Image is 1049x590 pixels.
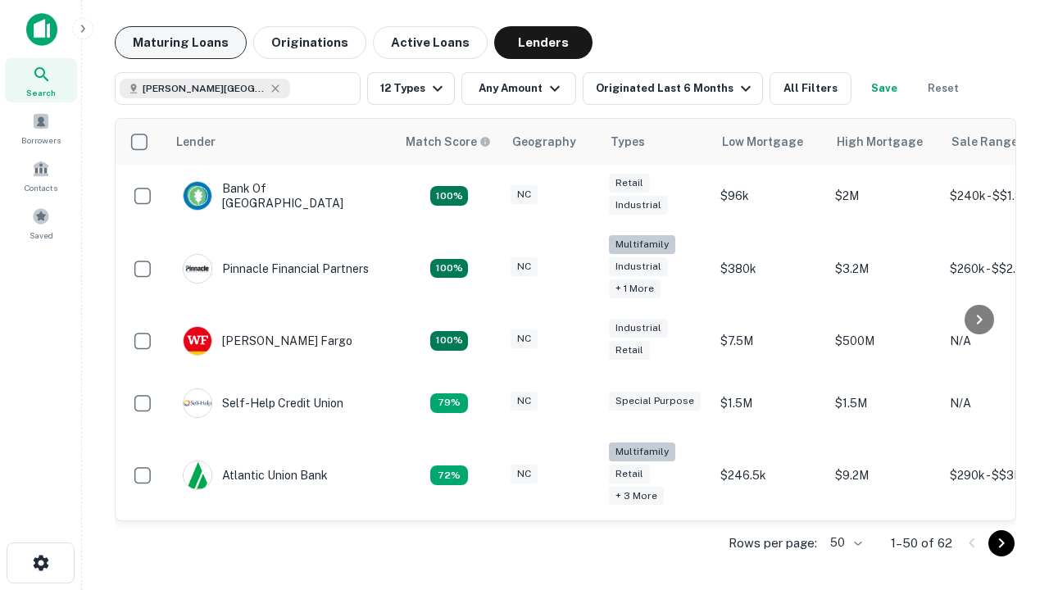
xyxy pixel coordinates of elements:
[827,310,942,372] td: $500M
[712,119,827,165] th: Low Mortgage
[30,229,53,242] span: Saved
[512,132,576,152] div: Geography
[373,26,488,59] button: Active Loans
[988,530,1015,556] button: Go to next page
[511,465,538,483] div: NC
[511,329,538,348] div: NC
[494,26,593,59] button: Lenders
[143,81,266,96] span: [PERSON_NAME][GEOGRAPHIC_DATA], [GEOGRAPHIC_DATA]
[430,331,468,351] div: Matching Properties: 14, hasApolloMatch: undefined
[827,372,942,434] td: $1.5M
[951,132,1018,152] div: Sale Range
[430,393,468,413] div: Matching Properties: 11, hasApolloMatch: undefined
[5,201,77,245] a: Saved
[609,392,701,411] div: Special Purpose
[712,310,827,372] td: $7.5M
[827,227,942,310] td: $3.2M
[502,119,601,165] th: Geography
[770,72,851,105] button: All Filters
[596,79,756,98] div: Originated Last 6 Months
[609,257,668,276] div: Industrial
[511,185,538,204] div: NC
[5,153,77,197] a: Contacts
[827,119,942,165] th: High Mortgage
[183,254,369,284] div: Pinnacle Financial Partners
[25,181,57,194] span: Contacts
[722,132,803,152] div: Low Mortgage
[184,255,211,283] img: picture
[184,461,211,489] img: picture
[609,442,675,461] div: Multifamily
[166,119,396,165] th: Lender
[712,434,827,517] td: $246.5k
[21,134,61,147] span: Borrowers
[601,119,712,165] th: Types
[26,13,57,46] img: capitalize-icon.png
[367,72,455,105] button: 12 Types
[183,388,343,418] div: Self-help Credit Union
[396,119,502,165] th: Capitalize uses an advanced AI algorithm to match your search with the best lender. The match sco...
[406,133,488,151] h6: Match Score
[183,326,352,356] div: [PERSON_NAME] Fargo
[430,465,468,485] div: Matching Properties: 10, hasApolloMatch: undefined
[609,279,661,298] div: + 1 more
[609,465,650,483] div: Retail
[609,319,668,338] div: Industrial
[583,72,763,105] button: Originated Last 6 Months
[837,132,923,152] div: High Mortgage
[609,196,668,215] div: Industrial
[609,235,675,254] div: Multifamily
[184,389,211,417] img: picture
[712,165,827,227] td: $96k
[609,487,664,506] div: + 3 more
[5,106,77,150] a: Borrowers
[184,327,211,355] img: picture
[891,533,952,553] p: 1–50 of 62
[824,531,865,555] div: 50
[183,461,328,490] div: Atlantic Union Bank
[430,259,468,279] div: Matching Properties: 25, hasApolloMatch: undefined
[430,186,468,206] div: Matching Properties: 14, hasApolloMatch: undefined
[406,133,491,151] div: Capitalize uses an advanced AI algorithm to match your search with the best lender. The match sco...
[827,165,942,227] td: $2M
[611,132,645,152] div: Types
[858,72,910,105] button: Save your search to get updates of matches that match your search criteria.
[176,132,216,152] div: Lender
[184,182,211,210] img: picture
[729,533,817,553] p: Rows per page:
[609,174,650,193] div: Retail
[917,72,970,105] button: Reset
[115,26,247,59] button: Maturing Loans
[712,227,827,310] td: $380k
[26,86,56,99] span: Search
[461,72,576,105] button: Any Amount
[5,58,77,102] a: Search
[253,26,366,59] button: Originations
[967,459,1049,538] iframe: Chat Widget
[183,181,379,211] div: Bank Of [GEOGRAPHIC_DATA]
[511,257,538,276] div: NC
[609,341,650,360] div: Retail
[827,434,942,517] td: $9.2M
[712,372,827,434] td: $1.5M
[511,392,538,411] div: NC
